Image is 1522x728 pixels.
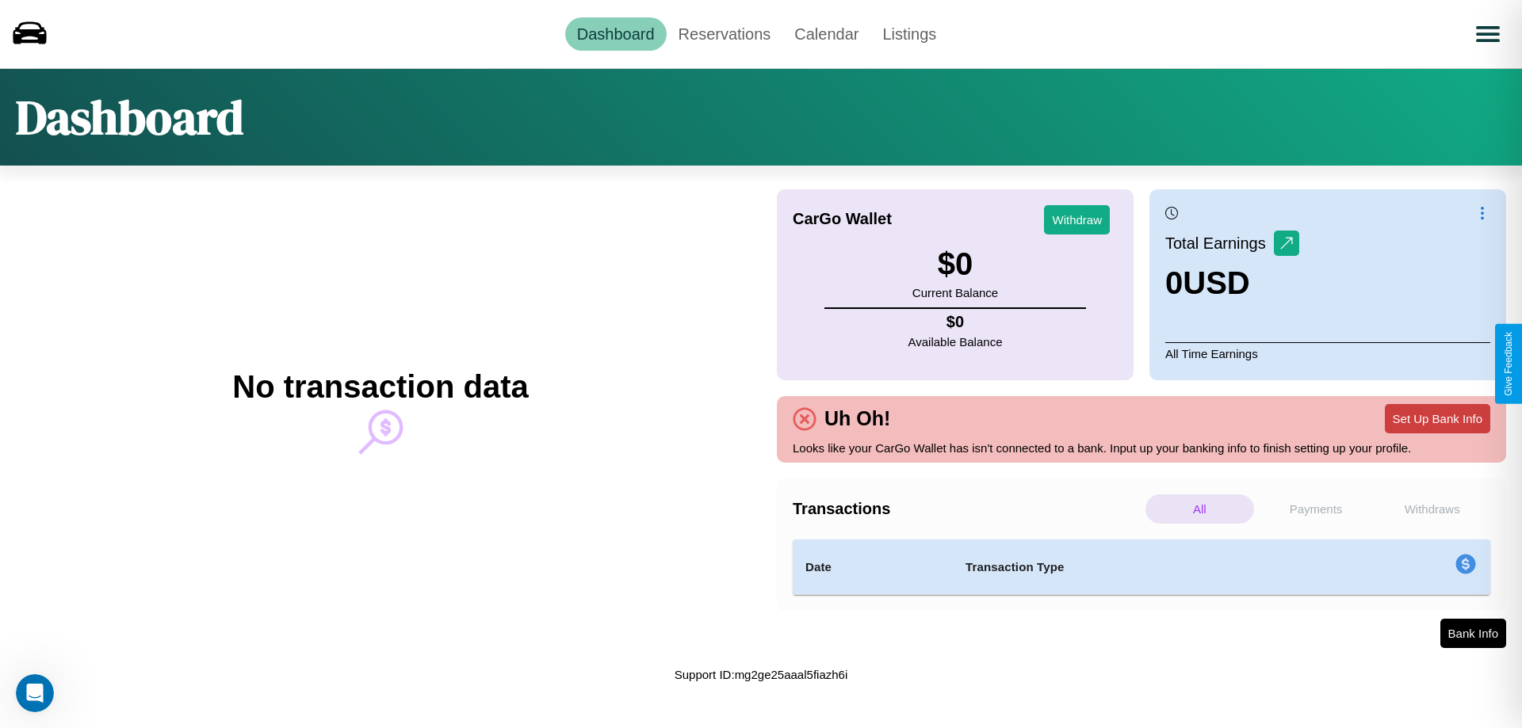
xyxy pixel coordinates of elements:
[1044,205,1110,234] button: Withdraw
[1165,229,1274,257] p: Total Earnings
[782,17,870,51] a: Calendar
[232,369,528,405] h2: No transaction data
[1378,494,1486,524] p: Withdraws
[793,437,1490,459] p: Looks like your CarGo Wallet has isn't connected to a bank. Input up your banking info to finish ...
[805,558,940,577] h4: Date
[793,539,1490,595] table: simple table
[793,500,1141,518] h4: Transactions
[1165,265,1299,301] h3: 0 USD
[1262,494,1371,524] p: Payments
[1503,332,1514,396] div: Give Feedback
[1165,342,1490,364] p: All Time Earnings
[816,407,898,430] h4: Uh Oh!
[1145,494,1254,524] p: All
[565,17,667,51] a: Dashboard
[966,558,1325,577] h4: Transaction Type
[908,313,1003,331] h4: $ 0
[1385,404,1490,433] button: Set Up Bank Info
[912,282,998,303] p: Current Balance
[912,246,998,282] h3: $ 0
[667,17,783,51] a: Reservations
[1466,12,1510,56] button: Open menu
[793,210,892,228] h4: CarGo Wallet
[1440,619,1506,648] button: Bank Info
[675,664,848,685] p: Support ID: mg2ge25aaal5fiazh6i
[870,17,948,51] a: Listings
[16,674,54,712] iframe: Intercom live chat
[16,85,243,150] h1: Dashboard
[908,331,1003,353] p: Available Balance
